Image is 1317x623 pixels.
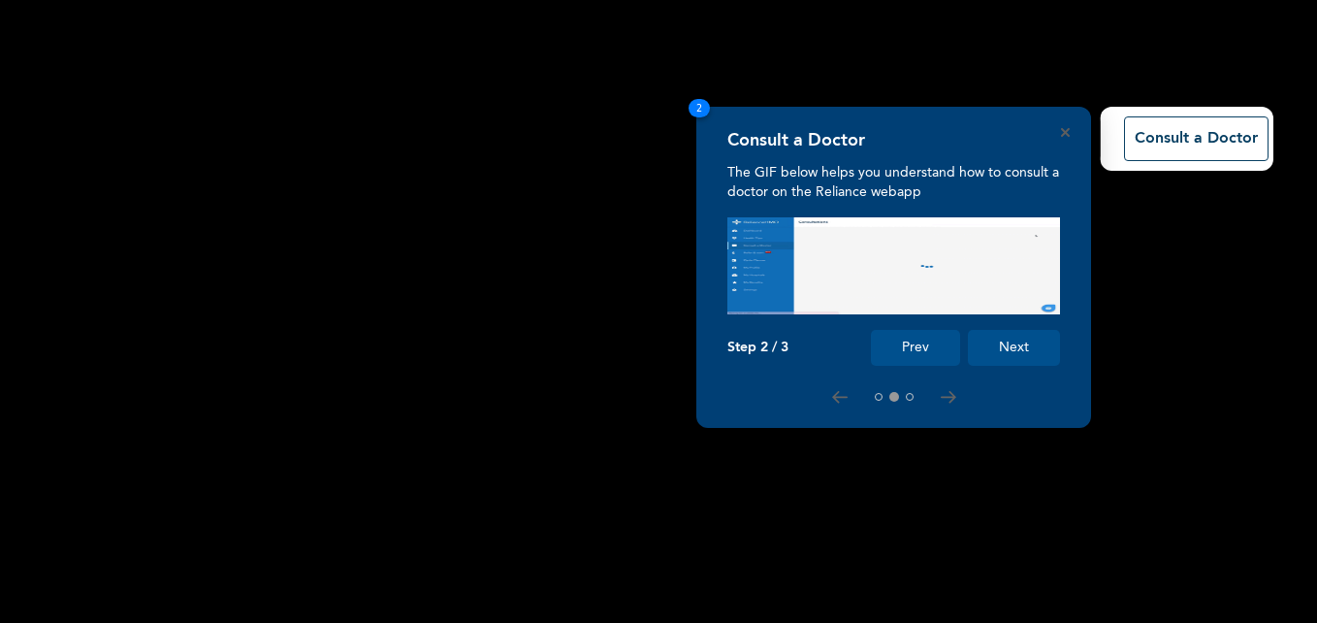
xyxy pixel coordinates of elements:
[968,330,1060,366] button: Next
[689,99,710,117] span: 2
[1124,116,1269,161] button: Consult a Doctor
[727,130,865,151] h4: Consult a Doctor
[1061,128,1070,137] button: Close
[727,163,1060,202] p: The GIF below helps you understand how to consult a doctor on the Reliance webapp
[727,217,1060,314] img: consult_tour.f0374f2500000a21e88d.gif
[871,330,960,366] button: Prev
[727,340,788,356] p: Step 2 / 3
